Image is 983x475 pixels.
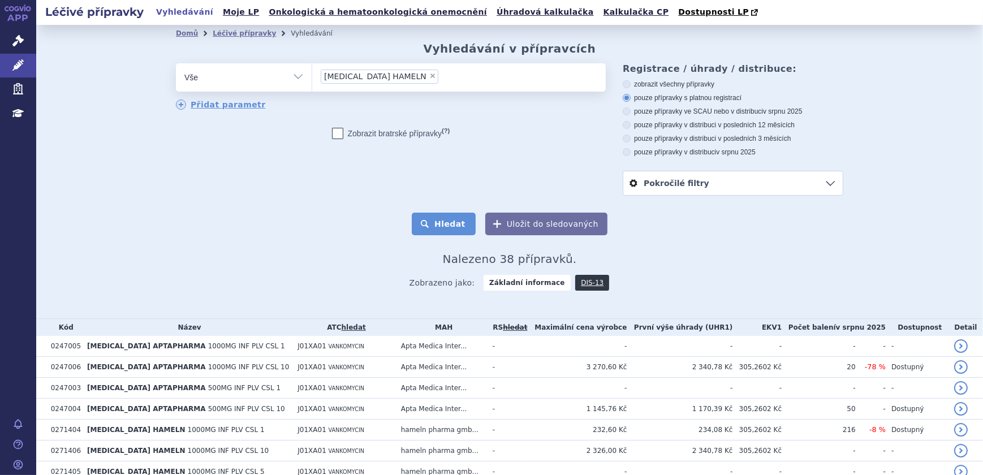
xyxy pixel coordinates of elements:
[732,378,782,399] td: -
[716,148,755,156] span: v srpnu 2025
[782,319,886,336] th: Počet balení
[732,319,782,336] th: EKV1
[429,72,436,79] span: ×
[487,399,528,420] td: -
[954,381,968,395] a: detail
[782,420,856,441] td: 216
[332,128,450,139] label: Zobrazit bratrské přípravky
[485,213,607,235] button: Uložit do sledovaných
[329,469,364,475] span: VANKOMYCIN
[732,336,782,357] td: -
[627,420,732,441] td: 234,08 Kč
[886,399,948,420] td: Dostupný
[329,364,364,370] span: VANKOMYCIN
[623,134,843,143] label: pouze přípravky v distribuci v posledních 3 měsících
[856,336,886,357] td: -
[886,319,948,336] th: Dostupnost
[954,360,968,374] a: detail
[627,319,732,336] th: První výše úhrady (UHR1)
[732,420,782,441] td: 305,2602 Kč
[782,357,856,378] td: 20
[528,441,627,461] td: 2 326,00 Kč
[487,378,528,399] td: -
[623,107,843,116] label: pouze přípravky ve SCAU nebo v distribuci
[265,5,490,20] a: Onkologická a hematoonkologická onemocnění
[298,363,326,371] span: J01XA01
[678,7,749,16] span: Dostupnosti LP
[954,402,968,416] a: detail
[342,323,366,331] a: hledat
[298,342,326,350] span: J01XA01
[869,425,886,434] span: -8 %
[487,441,528,461] td: -
[176,29,198,37] a: Domů
[36,4,153,20] h2: Léčivé přípravky
[45,319,81,336] th: Kód
[395,319,487,336] th: MAH
[627,378,732,399] td: -
[865,362,886,371] span: -78 %
[732,357,782,378] td: 305,2602 Kč
[208,342,285,350] span: 1000MG INF PLV CSL 1
[487,357,528,378] td: -
[188,426,265,434] span: 1000MG INF PLV CSL 1
[87,363,206,371] span: [MEDICAL_DATA] APTAPHARMA
[528,336,627,357] td: -
[298,447,326,455] span: J01XA01
[528,399,627,420] td: 1 145,76 Kč
[782,336,856,357] td: -
[886,357,948,378] td: Dostupný
[627,357,732,378] td: 2 340,78 Kč
[208,363,290,371] span: 1000MG INF PLV CSL 10
[409,275,475,291] span: Zobrazeno jako:
[487,319,528,336] th: RS
[395,336,487,357] td: Apta Medica Inter...
[81,319,292,336] th: Název
[487,336,528,357] td: -
[487,420,528,441] td: -
[856,441,886,461] td: -
[886,420,948,441] td: Dostupný
[291,25,347,42] li: Vyhledávání
[623,63,843,74] h3: Registrace / úhrady / distribuce:
[298,384,326,392] span: J01XA01
[298,426,326,434] span: J01XA01
[528,420,627,441] td: 232,60 Kč
[623,120,843,129] label: pouze přípravky v distribuci v posledních 12 měsících
[329,427,364,433] span: VANKOMYCIN
[886,336,948,357] td: -
[153,5,217,20] a: Vyhledávání
[443,252,577,266] span: Nalezeno 38 přípravků.
[675,5,764,20] a: Dostupnosti LP
[948,319,983,336] th: Detail
[954,339,968,353] a: detail
[503,323,527,331] a: vyhledávání neobsahuje žádnou platnou referenční skupinu
[732,441,782,461] td: 305,2602 Kč
[329,448,364,454] span: VANKOMYCIN
[292,319,395,336] th: ATC
[329,385,364,391] span: VANKOMYCIN
[395,441,487,461] td: hameln pharma gmb...
[298,405,326,413] span: J01XA01
[575,275,609,291] a: DIS-13
[87,426,185,434] span: [MEDICAL_DATA] HAMELN
[623,148,843,157] label: pouze přípravky v distribuci
[623,171,843,195] a: Pokročilé filtry
[782,441,856,461] td: -
[856,399,886,420] td: -
[623,80,843,89] label: zobrazit všechny přípravky
[442,127,450,135] abbr: (?)
[395,378,487,399] td: Apta Medica Inter...
[45,378,81,399] td: 0247003
[395,357,487,378] td: Apta Medica Inter...
[627,441,732,461] td: 2 340,78 Kč
[87,447,185,455] span: [MEDICAL_DATA] HAMELN
[395,420,487,441] td: hameln pharma gmb...
[627,399,732,420] td: 1 170,39 Kč
[836,323,886,331] span: v srpnu 2025
[45,357,81,378] td: 0247006
[886,441,948,461] td: -
[87,342,206,350] span: [MEDICAL_DATA] APTAPHARMA
[188,447,269,455] span: 1000MG INF PLV CSL 10
[503,323,527,331] del: hledat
